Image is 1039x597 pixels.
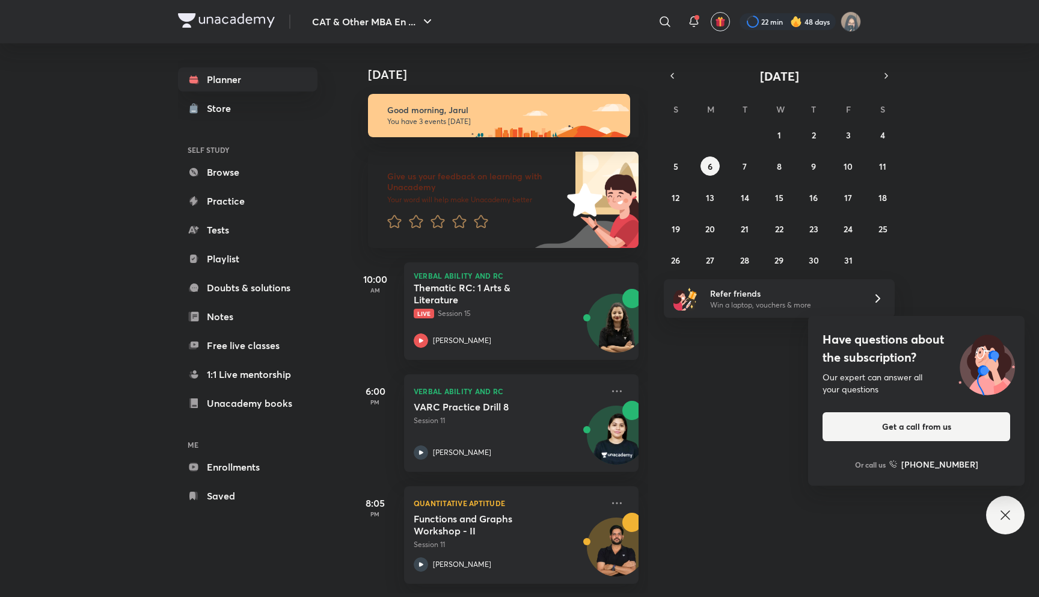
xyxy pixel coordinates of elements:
[812,129,816,141] abbr: October 2, 2025
[708,161,713,172] abbr: October 6, 2025
[673,104,678,115] abbr: Sunday
[760,68,799,84] span: [DATE]
[889,458,978,471] a: [PHONE_NUMBER]
[777,161,782,172] abbr: October 8, 2025
[770,188,789,207] button: October 15, 2025
[700,188,720,207] button: October 13, 2025
[844,223,853,235] abbr: October 24, 2025
[735,219,755,238] button: October 21, 2025
[526,152,639,248] img: feedback_image
[414,272,629,279] p: Verbal Ability and RC
[873,125,892,144] button: October 4, 2025
[587,300,645,358] img: Avatar
[706,192,714,203] abbr: October 13, 2025
[804,188,823,207] button: October 16, 2025
[844,192,852,203] abbr: October 17, 2025
[178,67,317,91] a: Planner
[414,308,602,319] p: Session 15
[770,219,789,238] button: October 22, 2025
[841,11,861,32] img: Jarul Jangid
[414,539,602,550] p: Session 11
[178,276,317,300] a: Doubts & solutions
[178,96,317,120] a: Store
[809,192,818,203] abbr: October 16, 2025
[681,67,878,84] button: [DATE]
[351,272,399,286] h5: 10:00
[671,255,680,266] abbr: October 26, 2025
[735,156,755,176] button: October 7, 2025
[873,188,892,207] button: October 18, 2025
[844,161,853,172] abbr: October 10, 2025
[823,371,1010,395] div: Our expert can answer all your questions
[804,219,823,238] button: October 23, 2025
[949,330,1025,395] img: ttu_illustration_new.svg
[790,16,802,28] img: streak
[414,384,602,398] p: Verbal Ability and RC
[368,94,630,137] img: morning
[880,104,885,115] abbr: Saturday
[414,415,602,426] p: Session 11
[775,223,783,235] abbr: October 22, 2025
[351,398,399,406] p: PM
[846,104,851,115] abbr: Friday
[414,513,563,537] h5: Functions and Graphs Workshop - II
[178,435,317,455] h6: ME
[178,218,317,242] a: Tests
[741,192,749,203] abbr: October 14, 2025
[700,250,720,270] button: October 27, 2025
[178,140,317,160] h6: SELF STUDY
[873,219,892,238] button: October 25, 2025
[707,104,714,115] abbr: Monday
[715,16,726,27] img: avatar
[178,391,317,415] a: Unacademy books
[351,286,399,294] p: AM
[846,129,851,141] abbr: October 3, 2025
[880,129,885,141] abbr: October 4, 2025
[700,156,720,176] button: October 6, 2025
[770,125,789,144] button: October 1, 2025
[700,219,720,238] button: October 20, 2025
[735,188,755,207] button: October 14, 2025
[672,192,679,203] abbr: October 12, 2025
[839,219,858,238] button: October 24, 2025
[178,484,317,508] a: Saved
[811,104,816,115] abbr: Thursday
[743,161,747,172] abbr: October 7, 2025
[414,282,563,306] h5: Thematic RC: 1 Arts & Literature
[735,250,755,270] button: October 28, 2025
[178,13,275,31] a: Company Logo
[811,161,816,172] abbr: October 9, 2025
[178,13,275,28] img: Company Logo
[855,459,886,470] p: Or call us
[178,362,317,386] a: 1:1 Live mentorship
[741,223,749,235] abbr: October 21, 2025
[740,255,749,266] abbr: October 28, 2025
[839,188,858,207] button: October 17, 2025
[809,223,818,235] abbr: October 23, 2025
[666,156,685,176] button: October 5, 2025
[710,300,858,311] p: Win a laptop, vouchers & more
[878,223,887,235] abbr: October 25, 2025
[351,510,399,518] p: PM
[207,101,238,116] div: Store
[823,330,1010,367] h4: Have questions about the subscription?
[809,255,819,266] abbr: October 30, 2025
[823,412,1010,441] button: Get a call from us
[305,10,442,34] button: CAT & Other MBA En ...
[710,287,858,300] h6: Refer friends
[178,189,317,213] a: Practice
[672,223,680,235] abbr: October 19, 2025
[873,156,892,176] button: October 11, 2025
[666,219,685,238] button: October 19, 2025
[351,384,399,398] h5: 6:00
[901,458,978,471] h6: [PHONE_NUMBER]
[433,447,491,458] p: [PERSON_NAME]
[804,125,823,144] button: October 2, 2025
[770,156,789,176] button: October 8, 2025
[743,104,747,115] abbr: Tuesday
[387,171,563,193] h6: Give us your feedback on learning with Unacademy
[706,255,714,266] abbr: October 27, 2025
[775,192,783,203] abbr: October 15, 2025
[839,250,858,270] button: October 31, 2025
[770,250,789,270] button: October 29, 2025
